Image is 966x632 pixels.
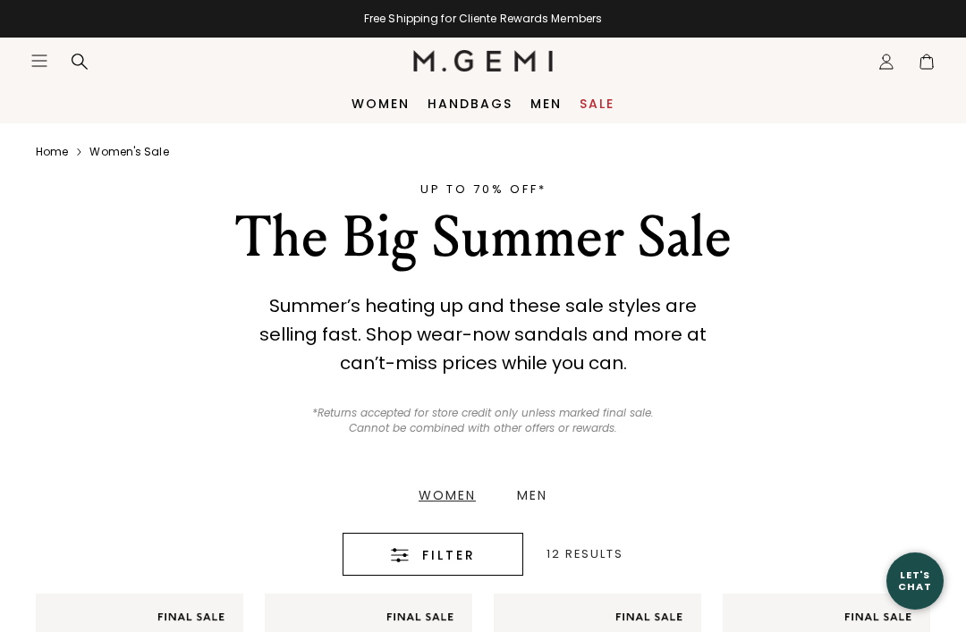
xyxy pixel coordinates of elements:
img: final sale tag [836,604,919,629]
a: Handbags [428,97,513,111]
button: Filter [343,533,523,576]
a: Home [36,145,68,159]
img: final sale tag [378,604,462,629]
button: Open site menu [30,52,48,70]
a: Women's sale [89,145,168,159]
a: Sale [580,97,614,111]
a: Women [352,97,410,111]
img: final sale tag [607,604,691,629]
div: Let's Chat [886,569,944,592]
span: Filter [422,544,476,566]
img: M.Gemi [413,50,554,72]
div: Summer’s heating up and these sale styles are selling fast. Shop wear-now sandals and more at can... [241,291,724,377]
div: UP TO 70% OFF* [151,181,815,198]
a: Men [496,489,568,501]
p: *Returns accepted for store credit only unless marked final sale. Cannot be combined with other o... [302,406,665,436]
div: Men [517,489,547,501]
a: Men [530,97,562,111]
img: final sale tag [149,604,233,629]
div: The Big Summer Sale [151,206,815,270]
div: 12 Results [547,548,623,560]
div: Women [419,489,476,501]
